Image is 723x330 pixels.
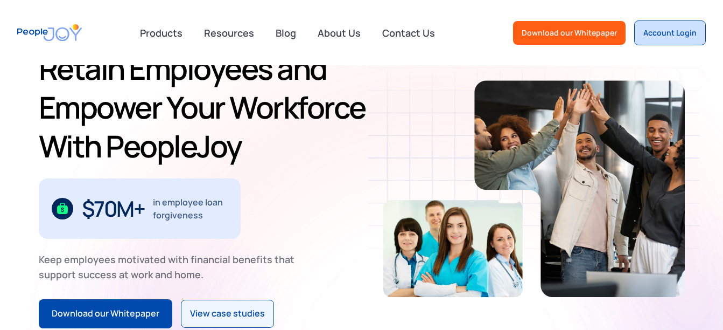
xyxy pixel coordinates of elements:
div: Download our Whitepaper [522,27,617,38]
a: Download our Whitepaper [513,21,626,45]
div: View case studies [190,307,265,321]
div: Account Login [643,27,697,38]
div: Products [134,22,189,44]
a: Resources [198,21,261,45]
img: Retain-Employees-PeopleJoy [474,80,685,297]
div: in employee loan forgiveness [153,196,228,222]
div: 1 / 3 [39,178,241,239]
a: Contact Us [376,21,441,45]
a: home [17,17,82,48]
h1: Retain Employees and Empower Your Workforce With PeopleJoy [39,49,375,166]
img: Retain-Employees-PeopleJoy [383,200,523,297]
a: About Us [311,21,367,45]
div: $70M+ [82,200,145,217]
div: Download our Whitepaper [52,307,159,321]
a: Account Login [634,20,706,45]
a: Download our Whitepaper [39,299,172,328]
a: View case studies [181,300,274,328]
a: Blog [269,21,303,45]
div: Keep employees motivated with financial benefits that support success at work and home. [39,252,304,282]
